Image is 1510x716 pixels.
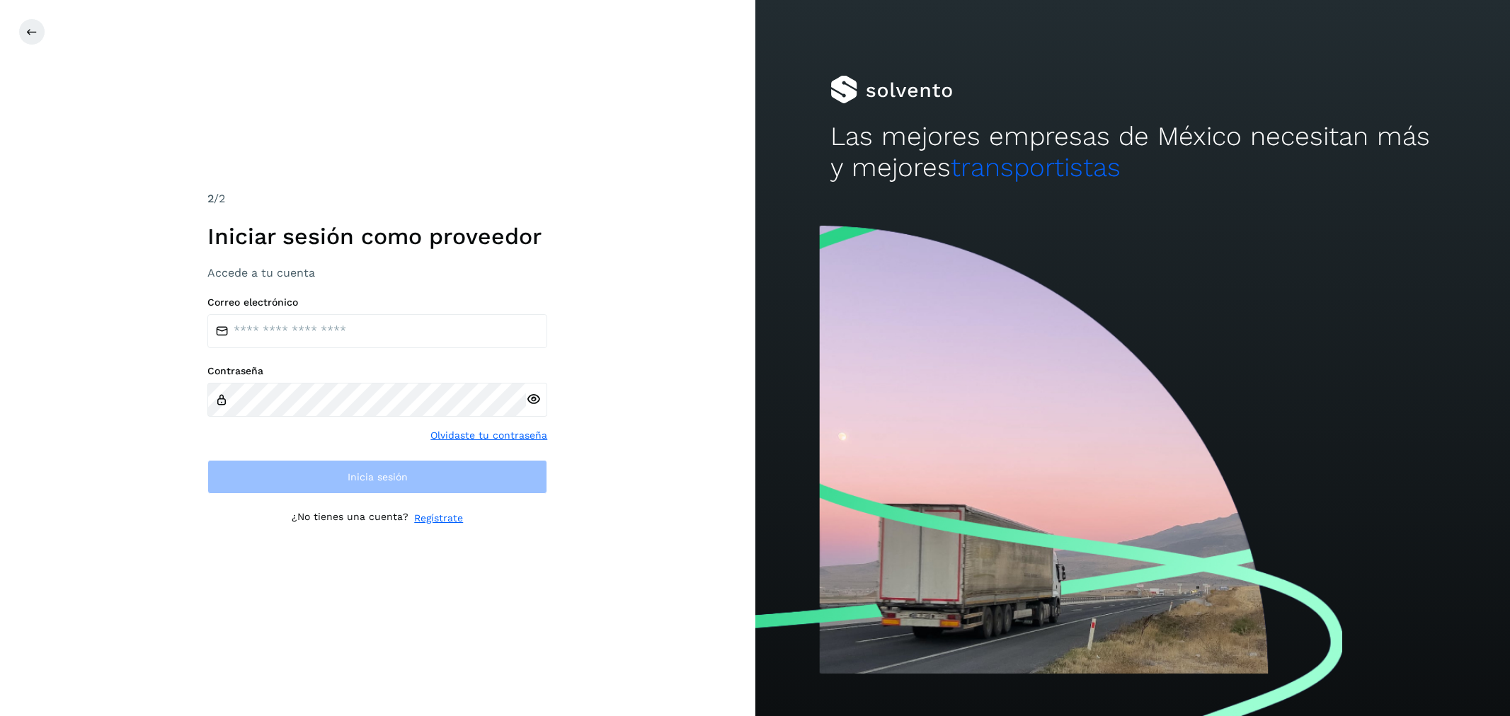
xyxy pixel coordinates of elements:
button: Inicia sesión [207,460,547,494]
h2: Las mejores empresas de México necesitan más y mejores [830,121,1434,184]
span: Inicia sesión [348,472,408,482]
a: Regístrate [414,511,463,526]
label: Correo electrónico [207,296,547,308]
a: Olvidaste tu contraseña [430,428,547,443]
div: /2 [207,190,547,207]
span: transportistas [951,152,1121,183]
h3: Accede a tu cuenta [207,266,547,279]
label: Contraseña [207,365,547,377]
p: ¿No tienes una cuenta? [292,511,408,526]
h1: Iniciar sesión como proveedor [207,223,547,250]
span: 2 [207,192,214,205]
